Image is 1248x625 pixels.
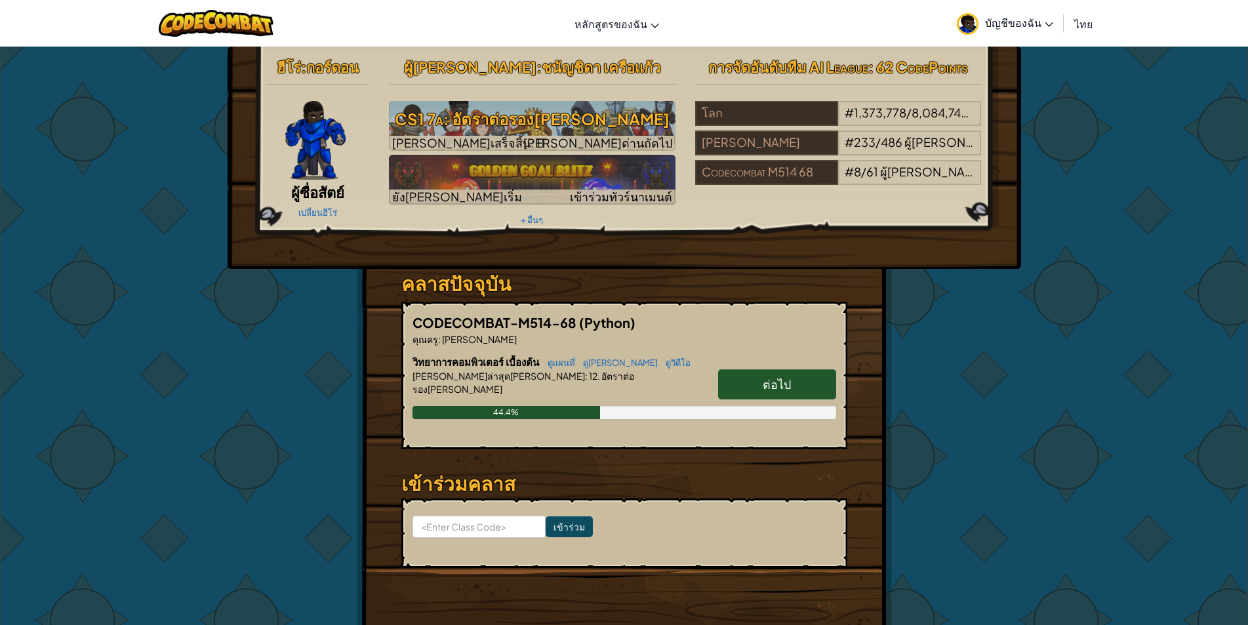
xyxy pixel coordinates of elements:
span: ผู้[PERSON_NAME] [404,58,536,76]
a: ยัง[PERSON_NAME]เริ่มเข้าร่วมทัวร์นาเมนต์ [389,155,675,205]
span: หลักสูตรของฉัน [574,17,647,31]
span: วิทยาการคอมพิวเตอร์ เบื้องต้น [413,355,541,368]
span: ผู้[PERSON_NAME] [904,134,1010,150]
span: / [906,105,912,120]
div: 44.4% [413,406,601,419]
span: / [876,134,881,150]
span: 1,373,778 [854,105,906,120]
span: ไทย [1074,17,1093,31]
h3: CS1 7a: อัตราต่อรอง[PERSON_NAME] [389,104,675,134]
a: เปลี่ยนฮีโร่ [298,207,337,218]
img: CS1 7a: อัตราต่อรองที่ดี [389,101,675,151]
span: : [301,58,306,76]
span: ชนัญชิดา เครือแก้ว [542,58,660,76]
span: # [845,105,854,120]
img: avatar [957,13,978,35]
span: [PERSON_NAME]ด่านถัดไป [523,135,672,150]
span: เข้าร่วมทัวร์นาเมนต์ [570,189,672,204]
span: : [585,370,588,382]
span: ผู้[PERSON_NAME] [969,105,1075,120]
span: (Python) [579,314,635,331]
img: Golden Goal [389,155,675,205]
a: หลักสูตรของฉัน [568,6,666,41]
h3: เข้าร่วมคลาส [401,469,847,498]
span: ผู้ซื่อสัตย์ [291,183,344,201]
span: 12. [588,370,600,382]
span: / [861,164,866,179]
a: ดูแผนที่ [541,357,575,368]
input: เข้าร่วม [546,516,593,537]
a: Codecombat M514 68#8/61ผู้[PERSON_NAME] [695,172,982,188]
a: ไทย [1068,6,1099,41]
span: บัญชีของฉัน [985,16,1053,30]
span: # [845,134,854,150]
span: : [536,58,542,76]
span: # [845,164,854,179]
span: ฮีโร่ [277,58,301,76]
div: โลก [695,101,838,126]
a: + อื่นๆ [521,214,543,225]
img: Gordon-selection-pose.png [285,101,346,180]
span: 61 [866,164,878,179]
a: [PERSON_NAME]#233/486ผู้[PERSON_NAME] [695,143,982,158]
span: 8,084,747 [912,105,969,120]
input: <Enter Class Code> [413,515,546,538]
span: [PERSON_NAME]เสร็จสิ้น: 11 [392,135,545,150]
a: ดู[PERSON_NAME] [576,357,658,368]
span: การจัดอันดับทีม AI League [708,58,868,76]
h3: คลาสปัจจุบัน [401,269,847,298]
a: บัญชีของฉัน [950,3,1060,44]
span: ต่อไป [763,376,791,392]
div: Codecombat M514 68 [695,160,838,185]
img: CodeCombat logo [159,10,273,37]
a: เล่นด่านถัดไป [389,101,675,151]
span: : [438,333,441,345]
span: คุณครู [413,333,438,345]
span: [PERSON_NAME]ล่าสุด[PERSON_NAME] [413,370,585,382]
span: 486 [881,134,902,150]
span: [PERSON_NAME] [441,333,517,345]
span: 8 [854,164,861,179]
a: ดูวิดีโอ [659,357,691,368]
span: ยัง[PERSON_NAME]เริ่ม [392,189,522,204]
span: CODECOMBAT-M514-68 [413,314,579,331]
span: 233 [854,134,876,150]
span: : 62 CodePoints [868,58,968,76]
span: ผู้[PERSON_NAME] [880,164,986,179]
div: [PERSON_NAME] [695,131,838,155]
span: กอร์ดอน [306,58,359,76]
a: โลก#1,373,778/8,084,747ผู้[PERSON_NAME] [695,113,982,129]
